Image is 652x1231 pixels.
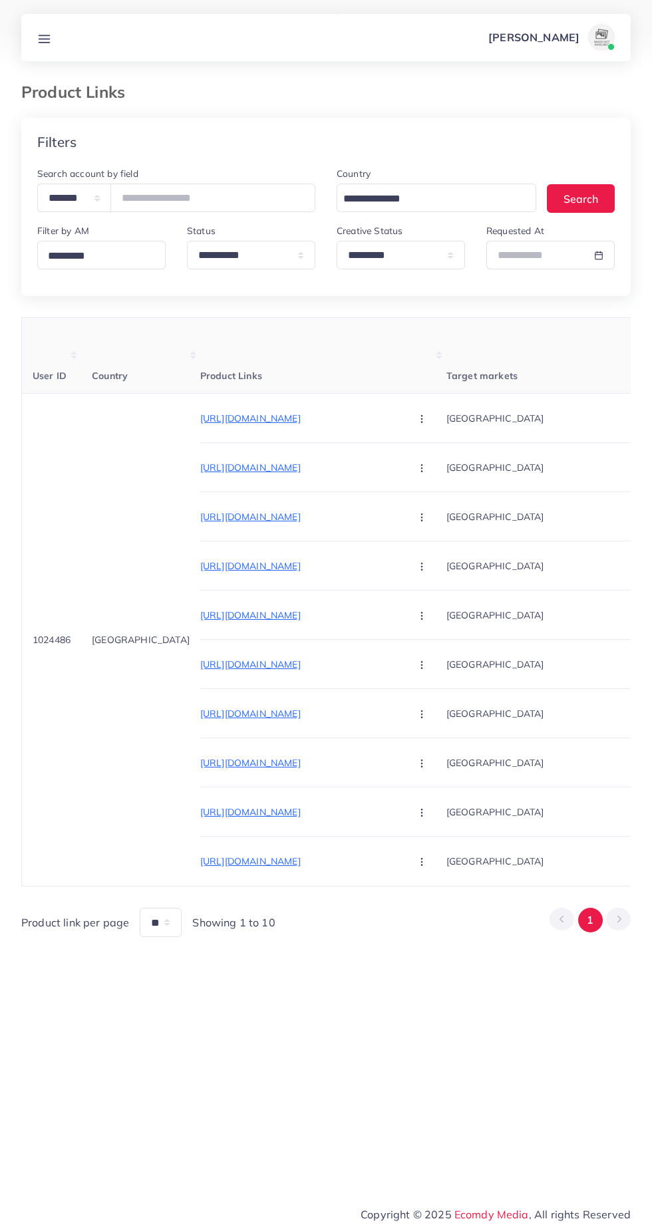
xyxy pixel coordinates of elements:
[339,189,519,209] input: Search for option
[446,649,646,679] p: [GEOGRAPHIC_DATA]
[200,706,400,722] p: [URL][DOMAIN_NAME]
[446,698,646,728] p: [GEOGRAPHIC_DATA]
[92,370,128,382] span: Country
[187,224,216,237] label: Status
[446,748,646,777] p: [GEOGRAPHIC_DATA]
[578,908,603,932] button: Go to page 1
[454,1208,529,1221] a: Ecomdy Media
[446,600,646,630] p: [GEOGRAPHIC_DATA]
[37,241,166,269] div: Search for option
[588,24,615,51] img: avatar
[37,167,138,180] label: Search account by field
[446,403,646,433] p: [GEOGRAPHIC_DATA]
[21,915,129,930] span: Product link per page
[200,509,400,525] p: [URL][DOMAIN_NAME]
[337,224,403,237] label: Creative Status
[37,134,77,150] h4: Filters
[361,1206,631,1222] span: Copyright © 2025
[446,797,646,827] p: [GEOGRAPHIC_DATA]
[337,167,371,180] label: Country
[446,847,646,877] p: [GEOGRAPHIC_DATA]
[481,24,620,51] a: [PERSON_NAME]avatar
[37,224,89,237] label: Filter by AM
[200,853,400,869] p: [URL][DOMAIN_NAME]
[200,558,400,574] p: [URL][DOMAIN_NAME]
[446,501,646,531] p: [GEOGRAPHIC_DATA]
[446,452,646,482] p: [GEOGRAPHIC_DATA]
[200,370,262,382] span: Product Links
[486,224,544,237] label: Requested At
[529,1206,631,1222] span: , All rights Reserved
[550,908,631,932] ul: Pagination
[200,460,400,476] p: [URL][DOMAIN_NAME]
[337,184,536,212] div: Search for option
[200,804,400,820] p: [URL][DOMAIN_NAME]
[200,755,400,771] p: [URL][DOMAIN_NAME]
[33,634,71,646] span: 1024486
[43,246,158,267] input: Search for option
[200,656,400,672] p: [URL][DOMAIN_NAME]
[92,632,190,648] p: [GEOGRAPHIC_DATA]
[21,82,136,102] h3: Product Links
[200,607,400,623] p: [URL][DOMAIN_NAME]
[446,370,518,382] span: Target markets
[547,184,615,213] button: Search
[192,915,275,930] span: Showing 1 to 10
[488,29,579,45] p: [PERSON_NAME]
[446,551,646,581] p: [GEOGRAPHIC_DATA]
[200,410,400,426] p: [URL][DOMAIN_NAME]
[33,370,67,382] span: User ID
